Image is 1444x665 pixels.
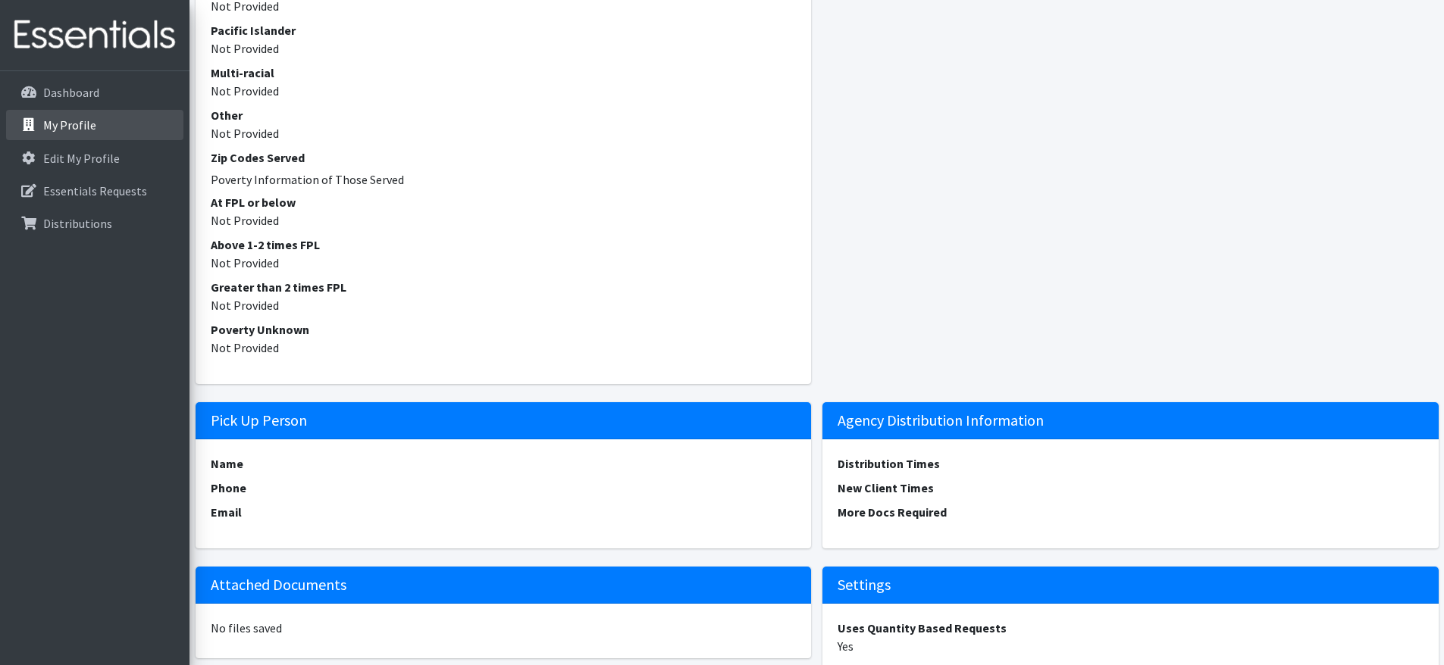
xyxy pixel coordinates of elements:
[211,41,279,56] span: translation missing: en.not_provided
[211,619,797,637] dd: No files saved
[211,213,279,228] span: translation missing: en.not_provided
[838,479,1424,497] dt: New Client Times
[211,126,279,141] span: translation missing: en.not_provided
[211,64,797,82] dt: Multi-racial
[211,173,797,187] h6: Poverty Information of Those Served
[6,176,183,206] a: Essentials Requests
[211,479,797,497] dt: Phone
[211,320,797,339] dt: Poverty Unknown
[211,503,797,521] dt: Email
[43,117,96,133] p: My Profile
[211,340,279,355] span: translation missing: en.not_provided
[211,298,279,313] span: translation missing: en.not_provided
[211,236,797,254] dt: Above 1-2 times FPL
[838,619,1424,637] dt: Uses Quantity Based Requests
[838,503,1424,521] dt: More Docs Required
[43,183,147,198] p: Essentials Requests
[822,402,1439,439] h5: Agency Distribution Information
[211,106,797,124] dt: Other
[6,208,183,239] a: Distributions
[6,110,183,140] a: My Profile
[43,85,99,100] p: Dashboard
[196,567,812,604] h5: Attached Documents
[211,148,797,167] dt: Zip Codes Served
[6,143,183,173] a: Edit My Profile
[211,255,279,270] span: translation missing: en.not_provided
[211,193,797,211] dt: At FPL or below
[838,637,1424,655] dd: Yes
[196,402,812,439] h5: Pick Up Person
[838,454,1424,473] dt: Distribution Times
[211,278,797,296] dt: Greater than 2 times FPL
[211,454,797,473] dt: Name
[211,21,797,39] dt: Pacific Islander
[43,216,112,231] p: Distributions
[211,83,279,98] span: translation missing: en.not_provided
[6,77,183,108] a: Dashboard
[6,10,183,61] img: HumanEssentials
[43,151,120,166] p: Edit My Profile
[822,567,1439,604] h5: Settings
